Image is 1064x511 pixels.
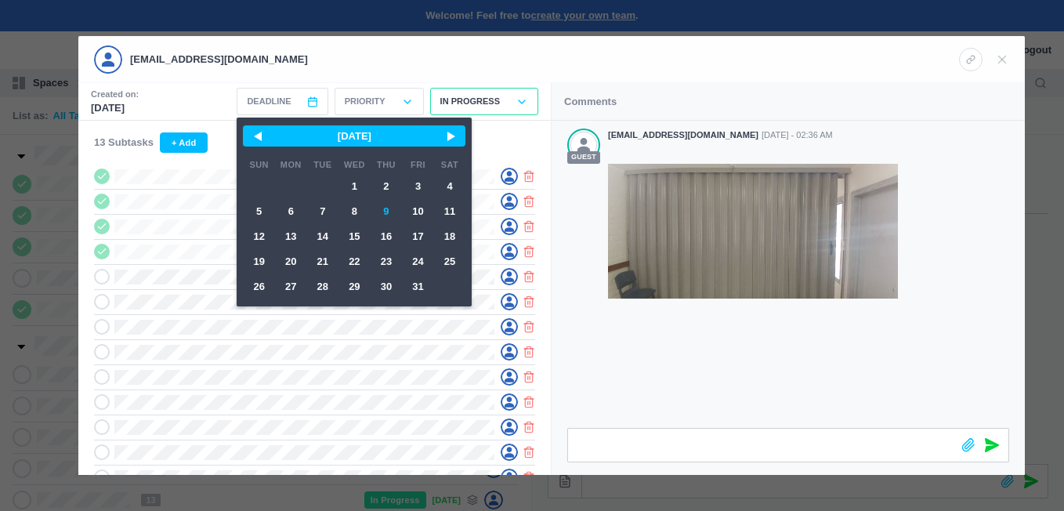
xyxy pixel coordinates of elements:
[402,159,434,170] span: Fri
[243,198,275,223] span: 5
[371,159,403,170] span: Thu
[243,223,275,248] span: 12
[371,248,403,274] span: 23
[338,173,371,198] span: 1
[434,130,466,142] span: >
[440,95,500,108] p: In Progress
[371,274,403,299] span: 30
[247,95,291,108] span: Deadline
[434,173,466,198] span: 4
[402,198,434,223] span: 10
[130,52,308,67] p: [EMAIL_ADDRESS][DOMAIN_NAME]
[434,198,466,223] span: 11
[338,274,371,299] span: 29
[402,274,434,299] span: 31
[275,159,307,170] span: Mon
[434,223,466,248] span: 18
[345,95,385,108] p: Priority
[338,159,371,170] span: Wed
[91,100,139,116] p: [DATE]
[307,248,339,274] span: 21
[371,173,403,198] span: 2
[307,198,339,223] span: 7
[275,130,434,142] span: [DATE]
[434,248,466,274] span: 25
[307,223,339,248] span: 14
[307,274,339,299] span: 28
[338,223,371,248] span: 15
[434,159,466,170] span: Sat
[275,198,307,223] span: 6
[243,248,275,274] span: 19
[275,248,307,274] span: 20
[564,94,617,110] p: Comments
[371,223,403,248] span: 16
[243,130,275,142] span: <
[275,274,307,299] span: 27
[402,173,434,198] span: 3
[402,223,434,248] span: 17
[402,248,434,274] span: 24
[371,198,403,223] span: 9
[338,248,371,274] span: 22
[275,223,307,248] span: 13
[307,159,339,170] span: Tue
[338,198,371,223] span: 8
[243,159,275,170] span: Sun
[243,274,275,299] span: 26
[91,88,139,101] small: Created on:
